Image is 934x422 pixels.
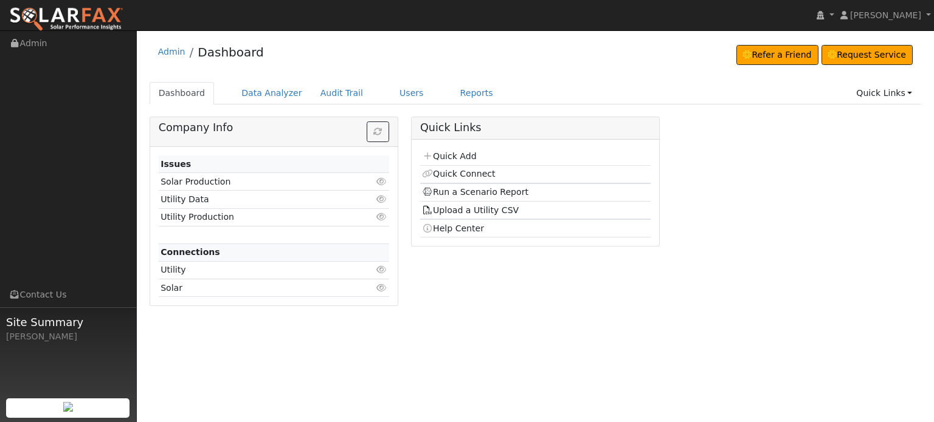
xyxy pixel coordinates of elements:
[422,223,484,233] a: Help Center
[736,45,818,66] a: Refer a Friend
[9,7,123,32] img: SolarFax
[159,121,389,134] h5: Company Info
[63,402,73,412] img: retrieve
[232,82,311,104] a: Data Analyzer
[161,247,220,257] strong: Connections
[159,208,352,226] td: Utility Production
[311,82,372,104] a: Audit Trail
[198,45,264,60] a: Dashboard
[422,151,476,161] a: Quick Add
[6,330,130,343] div: [PERSON_NAME]
[850,10,921,20] span: [PERSON_NAME]
[376,195,387,203] i: Click to view
[422,169,495,179] a: Quick Connect
[159,261,352,279] td: Utility
[159,173,352,191] td: Solar Production
[376,213,387,221] i: Click to view
[422,187,528,197] a: Run a Scenario Report
[822,45,913,66] a: Request Service
[847,82,921,104] a: Quick Links
[150,82,215,104] a: Dashboard
[6,314,130,330] span: Site Summary
[161,159,191,169] strong: Issues
[159,279,352,297] td: Solar
[376,265,387,274] i: Click to view
[376,177,387,186] i: Click to view
[422,205,519,215] a: Upload a Utility CSV
[451,82,502,104] a: Reports
[376,284,387,292] i: Click to view
[159,191,352,208] td: Utility Data
[420,121,651,134] h5: Quick Links
[158,47,185,56] a: Admin
[390,82,433,104] a: Users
